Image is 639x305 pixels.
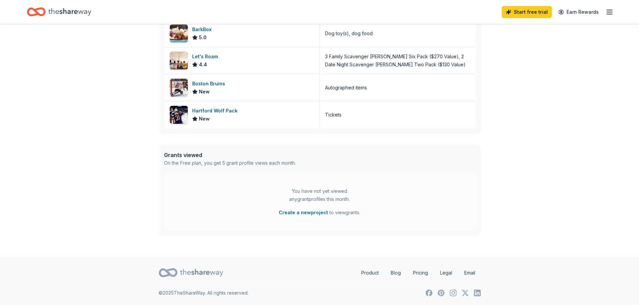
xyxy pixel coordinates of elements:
[435,266,458,280] a: Legal
[192,53,221,61] div: Let's Roam
[325,84,367,92] div: Autographed items
[192,80,228,88] div: Boston Bruins
[408,266,433,280] a: Pricing
[554,6,603,18] a: Earn Rewards
[159,289,249,297] p: © 2025 TheShareWay. All rights reserved.
[325,111,341,119] div: Tickets
[164,159,296,167] div: On the Free plan, you get 5 grant profile views each month.
[199,115,210,123] span: New
[192,25,214,33] div: BarkBox
[356,266,384,280] a: Product
[279,209,328,217] button: Create a newproject
[170,24,188,43] img: Image for BarkBox
[199,88,210,96] span: New
[325,53,470,69] div: 3 Family Scavenger [PERSON_NAME] Six Pack ($270 Value), 2 Date Night Scavenger [PERSON_NAME] Two ...
[356,266,481,280] nav: quick links
[199,61,207,69] span: 4.4
[199,33,207,42] span: 5.0
[385,266,406,280] a: Blog
[279,209,360,217] span: to view grants .
[192,107,240,115] div: Hartford Wolf Pack
[170,52,188,70] img: Image for Let's Roam
[502,6,552,18] a: Start free trial
[170,79,188,97] img: Image for Boston Bruins
[459,266,481,280] a: Email
[278,187,362,203] div: You have not yet viewed any grant profiles this month.
[164,151,296,159] div: Grants viewed
[325,29,373,37] div: Dog toy(s), dog food
[27,4,91,20] a: Home
[170,106,188,124] img: Image for Hartford Wolf Pack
